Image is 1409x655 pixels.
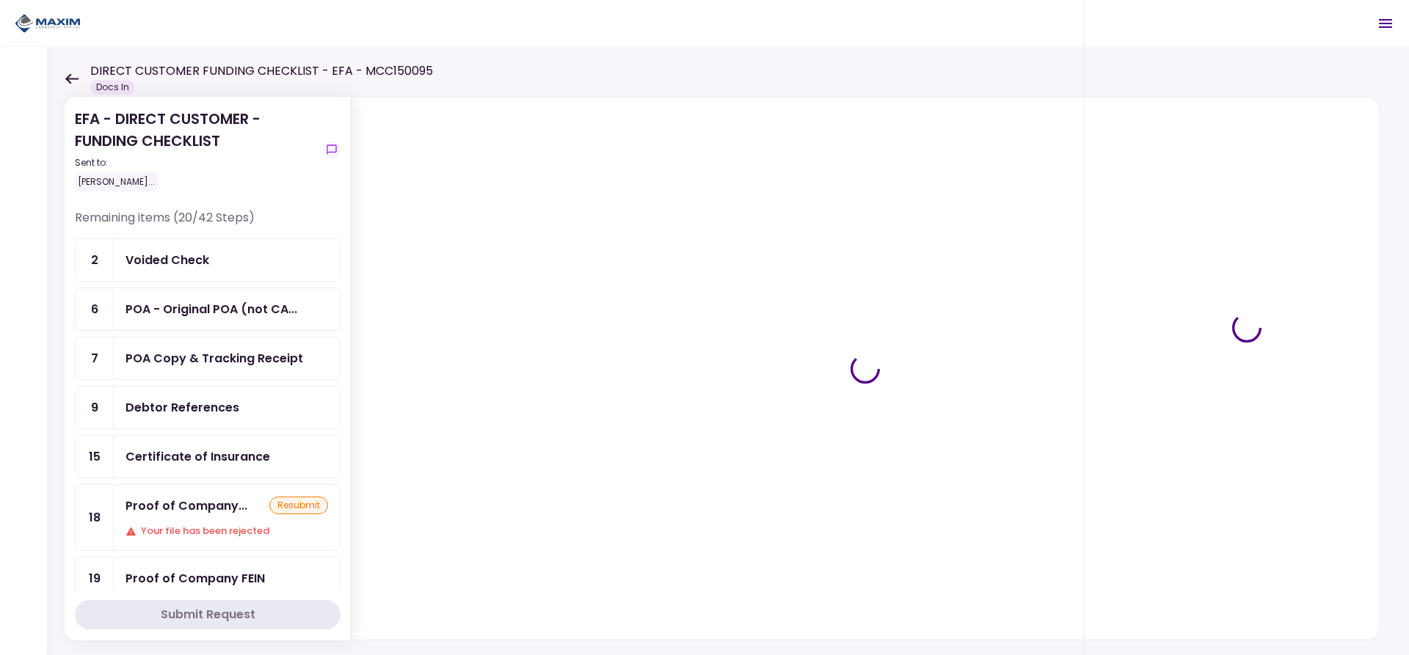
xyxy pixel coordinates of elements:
div: 2 [76,239,114,281]
button: show-messages [323,141,341,158]
a: 9Debtor References [75,386,341,429]
div: resubmit [269,497,328,514]
div: [PERSON_NAME]... [75,172,158,191]
a: 6POA - Original POA (not CA or GA) (Received in house) [75,288,341,331]
div: Your file has been rejected [125,524,328,538]
div: 6 [76,288,114,330]
div: Docs In [90,80,135,95]
div: Voided Check [125,251,209,269]
div: 18 [76,485,114,550]
div: POA Copy & Tracking Receipt [125,349,303,367]
div: Certificate of Insurance [125,447,270,466]
a: 19Proof of Company FEIN [75,557,341,600]
img: Partner icon [15,12,81,34]
a: 2Voided Check [75,238,341,282]
h1: DIRECT CUSTOMER FUNDING CHECKLIST - EFA - MCC150095 [90,62,433,80]
div: Debtor References [125,398,239,417]
div: Remaining items (20/42 Steps) [75,209,341,238]
div: Proof of Company FEIN [125,569,265,588]
a: 7POA Copy & Tracking Receipt [75,337,341,380]
div: Submit Request [161,606,255,623]
div: EFA - DIRECT CUSTOMER - FUNDING CHECKLIST [75,108,317,191]
div: 15 [76,436,114,477]
button: Submit Request [75,600,341,629]
div: 9 [76,387,114,428]
div: Sent to: [75,156,317,169]
div: Proof of Company Ownership [125,497,247,515]
a: 15Certificate of Insurance [75,435,341,478]
div: POA - Original POA (not CA or GA) (Received in house) [125,300,297,318]
div: 19 [76,557,114,599]
div: 7 [76,337,114,379]
a: 18Proof of Company OwnershipresubmitYour file has been rejected [75,484,341,551]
